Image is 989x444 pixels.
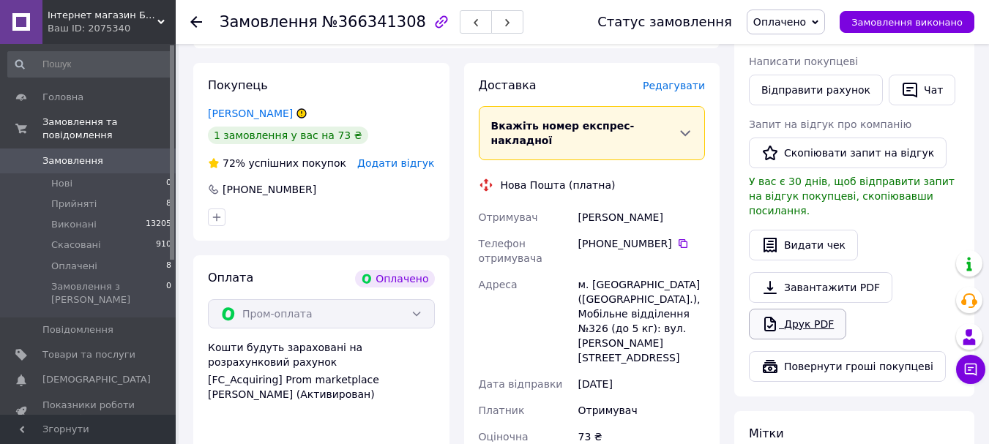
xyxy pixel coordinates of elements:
[322,13,426,31] span: №366341308
[597,15,732,29] div: Статус замовлення
[51,218,97,231] span: Виконані
[479,78,537,92] span: Доставка
[575,204,708,230] div: [PERSON_NAME]
[479,279,518,290] span: Адреса
[479,378,563,390] span: Дата відправки
[575,397,708,424] div: Отримувач
[42,91,83,104] span: Головна
[166,177,171,190] span: 0
[578,236,705,251] div: [PHONE_NUMBER]
[42,116,176,142] span: Замовлення та повідомлення
[51,238,101,252] span: Скасовані
[575,271,708,371] div: м. [GEOGRAPHIC_DATA] ([GEOGRAPHIC_DATA].), Мобільне відділення №326 (до 5 кг): вул. [PERSON_NAME]...
[42,373,151,386] span: [DEMOGRAPHIC_DATA]
[357,157,434,169] span: Додати відгук
[491,120,635,146] span: Вкажіть номер експрес-накладної
[48,9,157,22] span: Інтернет магазин Булавки
[190,15,202,29] div: Повернутися назад
[208,271,253,285] span: Оплата
[208,108,293,119] a: [PERSON_NAME]
[355,270,434,287] div: Оплачено
[166,280,171,306] span: 0
[749,309,846,339] a: Друк PDF
[479,211,538,223] span: Отримувач
[51,177,72,190] span: Нові
[749,118,911,130] span: Запит на відгук про компанію
[208,340,435,402] div: Кошти будуть зараховані на розрахунковий рахунок
[749,75,883,105] button: Відправити рахунок
[221,182,318,197] div: [PHONE_NUMBER]
[223,157,245,169] span: 72%
[42,154,103,168] span: Замовлення
[749,351,946,382] button: Повернути гроші покупцеві
[479,405,525,416] span: Платник
[749,230,858,260] button: Видати чек
[146,218,171,231] span: 13205
[51,280,166,306] span: Замовлення з [PERSON_NAME]
[497,178,619,192] div: Нова Пошта (платна)
[851,17,963,28] span: Замовлення виконано
[749,426,784,440] span: Мітки
[575,371,708,397] div: [DATE]
[840,11,974,33] button: Замовлення виконано
[166,260,171,273] span: 8
[156,238,171,252] span: 910
[42,348,135,361] span: Товари та послуги
[749,138,947,168] button: Скопіювати запит на відгук
[51,197,97,211] span: Прийняті
[220,13,318,31] span: Замовлення
[208,372,435,402] div: [FC_Acquiring] Prom marketplace [PERSON_NAME] (Активирован)
[749,176,955,217] span: У вас є 30 днів, щоб відправити запит на відгук покупцеві, скопіювавши посилання.
[208,127,368,144] div: 1 замовлення у вас на 73 ₴
[479,238,542,264] span: Телефон отримувача
[208,78,268,92] span: Покупець
[51,260,97,273] span: Оплачені
[643,80,705,91] span: Редагувати
[889,75,955,105] button: Чат
[42,399,135,425] span: Показники роботи компанії
[208,156,346,170] div: успішних покупок
[42,323,113,336] span: Повідомлення
[166,197,171,211] span: 8
[7,51,173,78] input: Пошук
[749,272,892,303] a: Завантажити PDF
[956,355,985,384] button: Чат з покупцем
[753,16,806,28] span: Оплачено
[48,22,176,35] div: Ваш ID: 2075340
[749,56,858,67] span: Написати покупцеві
